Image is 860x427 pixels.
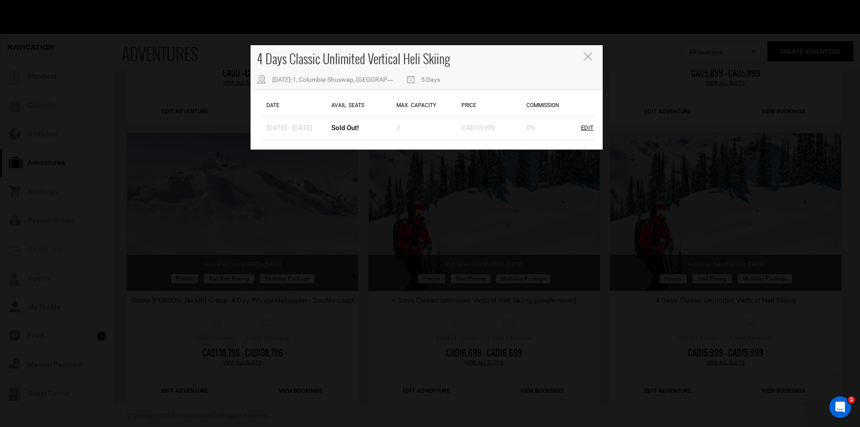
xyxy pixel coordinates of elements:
[264,95,329,116] div: Date
[396,123,400,133] div: 2
[526,123,535,133] div: 0%
[524,95,589,116] div: Commission
[331,124,359,132] abc: Sold Out!
[848,396,855,404] span: 1
[829,396,851,418] iframe: Intercom live chat
[266,123,312,133] div: [DATE] - [DATE]
[394,95,459,116] div: Max. Capacity
[257,49,450,68] span: 4 Days Classic Unlimited Vertical Heli Skiing
[461,123,494,133] div: CAD15,999
[584,52,594,62] button: Close
[272,76,507,83] span: [DATE]-1, Columbia-Shuswap, [GEOGRAPHIC_DATA] V0A 1H0, [GEOGRAPHIC_DATA]
[459,95,524,116] div: Price
[421,76,440,83] span: 5 Days
[581,124,594,132] div: Edit
[329,95,394,116] div: Avail. Seats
